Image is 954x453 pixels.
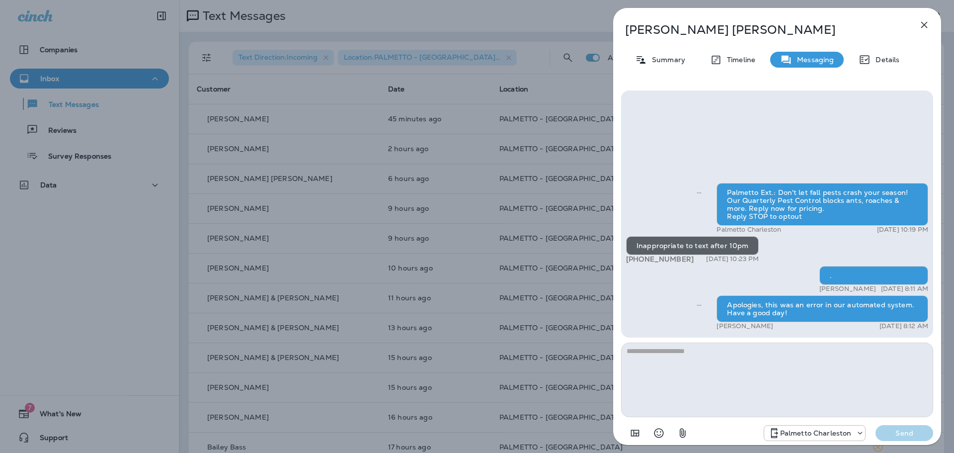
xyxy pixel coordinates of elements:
[706,255,759,263] p: [DATE] 10:23 PM
[716,322,773,330] p: [PERSON_NAME]
[819,285,876,293] p: [PERSON_NAME]
[780,429,852,437] p: Palmetto Charleston
[626,255,694,264] span: [PHONE_NUMBER]
[697,187,702,196] span: Sent
[649,423,669,443] button: Select an emoji
[625,23,896,37] p: [PERSON_NAME] [PERSON_NAME]
[792,56,834,64] p: Messaging
[819,266,928,285] div: .
[879,322,928,330] p: [DATE] 8:12 AM
[697,300,702,309] span: Sent
[764,427,866,439] div: +1 (843) 277-8322
[716,226,781,234] p: Palmetto Charleston
[625,423,645,443] button: Add in a premade template
[881,285,928,293] p: [DATE] 8:11 AM
[716,295,928,322] div: Apologies, this was an error in our automated system. Have a good day!
[722,56,755,64] p: Timeline
[877,226,928,234] p: [DATE] 10:19 PM
[716,183,928,226] div: Palmetto Ext.: Don't let fall pests crash your season! Our Quarterly Pest Control blocks ants, ro...
[647,56,685,64] p: Summary
[626,236,759,255] div: Inappropriate to text after 10pm
[871,56,899,64] p: Details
